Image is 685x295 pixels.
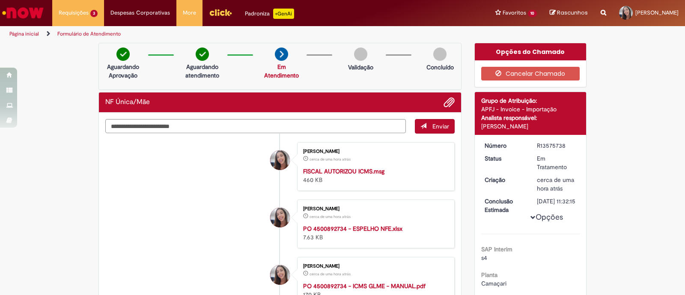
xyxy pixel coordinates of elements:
div: 29/09/2025 10:32:12 [537,176,577,193]
a: PO 4500892734 - ESPELHO NFE.xlsx [303,225,402,232]
time: 29/09/2025 10:32:48 [310,157,351,162]
span: cerca de uma hora atrás [310,271,351,277]
div: 7.63 KB [303,224,446,241]
span: Rascunhos [557,9,588,17]
span: s4 [481,254,487,262]
div: [DATE] 11:32:15 [537,197,577,206]
img: arrow-next.png [275,48,288,61]
div: Padroniza [245,9,294,19]
ul: Trilhas de página [6,26,450,42]
dt: Número [478,141,531,150]
span: [PERSON_NAME] [635,9,679,16]
p: +GenAi [273,9,294,19]
p: Aguardando atendimento [182,63,223,80]
a: Formulário de Atendimento [57,30,121,37]
div: Analista responsável: [481,113,580,122]
span: cerca de uma hora atrás [537,176,574,192]
time: 29/09/2025 10:26:31 [310,271,351,277]
dt: Status [478,154,531,163]
button: Enviar [415,119,455,134]
div: Opções do Chamado [475,43,587,60]
a: Página inicial [9,30,39,37]
a: Em Atendimento [264,63,299,79]
a: Rascunhos [550,9,588,17]
time: 29/09/2025 10:32:12 [537,176,574,192]
textarea: Digite sua mensagem aqui... [105,119,406,134]
span: cerca de uma hora atrás [310,214,351,219]
span: 10 [528,10,537,17]
div: [PERSON_NAME] [481,122,580,131]
span: Despesas Corporativas [110,9,170,17]
button: Cancelar Chamado [481,67,580,80]
p: Validação [348,63,373,72]
div: R13575738 [537,141,577,150]
img: img-circle-grey.png [354,48,367,61]
p: Concluído [426,63,454,72]
h2: NF Única/Mãe Histórico de tíquete [105,98,150,106]
div: [PERSON_NAME] [303,206,446,212]
div: APFJ - Invoice - Importação [481,105,580,113]
button: Adicionar anexos [444,97,455,108]
span: Requisições [59,9,89,17]
span: Enviar [432,122,449,130]
div: Carolina Vanzato Mcnabb [270,208,290,227]
span: Favoritos [503,9,526,17]
time: 29/09/2025 10:32:34 [310,214,351,219]
div: [PERSON_NAME] [303,264,446,269]
div: 460 KB [303,167,446,184]
span: Camaçari [481,280,506,287]
a: PO 4500892734 - ICMS GLME - MANUAL.pdf [303,282,426,290]
b: SAP Interim [481,245,512,253]
div: Carolina Vanzato Mcnabb [270,150,290,170]
dt: Criação [478,176,531,184]
p: Aguardando Aprovação [102,63,144,80]
div: Carolina Vanzato Mcnabb [270,265,290,285]
span: cerca de uma hora atrás [310,157,351,162]
b: Planta [481,271,497,279]
img: ServiceNow [1,4,45,21]
a: FISCAL AUTORIZOU ICMS.msg [303,167,384,175]
span: 3 [90,10,98,17]
dt: Conclusão Estimada [478,197,531,214]
div: Grupo de Atribuição: [481,96,580,105]
img: click_logo_yellow_360x200.png [209,6,232,19]
div: Em Tratamento [537,154,577,171]
img: img-circle-grey.png [433,48,447,61]
span: More [183,9,196,17]
div: [PERSON_NAME] [303,149,446,154]
img: check-circle-green.png [116,48,130,61]
img: check-circle-green.png [196,48,209,61]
